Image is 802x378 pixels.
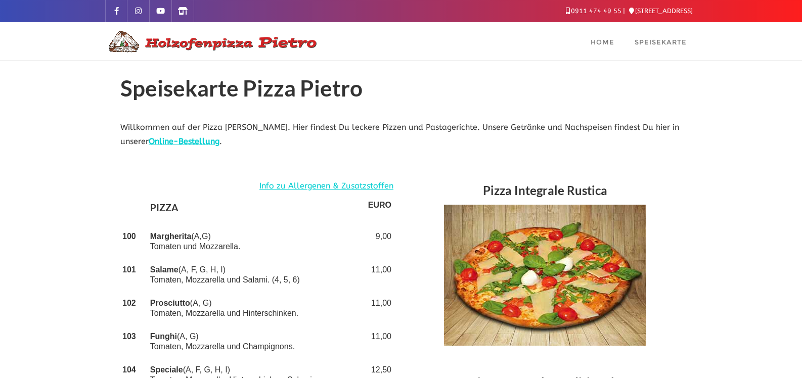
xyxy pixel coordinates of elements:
strong: 103 [122,332,136,341]
a: 0911 474 49 55 [566,7,621,15]
strong: 101 [122,265,136,274]
strong: 102 [122,299,136,307]
strong: Speciale [150,365,183,374]
img: Logo [105,29,318,54]
td: (A, G) Tomaten, Mozzarella und Champignons. [148,325,366,358]
td: 11,00 [366,325,393,358]
a: Speisekarte [625,22,697,60]
a: [STREET_ADDRESS] [629,7,693,15]
td: 11,00 [366,258,393,292]
td: 9,00 [366,225,393,258]
strong: Funghi [150,332,177,341]
strong: EURO [368,201,391,209]
a: Info zu Allergenen & Zusatzstoffen [259,179,393,194]
td: (A, G) Tomaten, Mozzarella und Hinterschinken. [148,292,366,325]
h4: PIZZA [150,200,364,218]
img: Speisekarte - Pizza Integrale Rustica [444,205,646,346]
h3: Pizza Integrale Rustica [409,179,682,205]
strong: 104 [122,365,136,374]
span: Home [591,38,614,46]
strong: 100 [122,232,136,241]
td: (A,G) Tomaten und Mozzarella. [148,225,366,258]
strong: Margherita [150,232,192,241]
span: Speisekarte [635,38,687,46]
h1: Speisekarte Pizza Pietro [120,76,682,105]
a: Online-Bestellung [149,136,219,146]
td: 11,00 [366,292,393,325]
td: (A, F, G, H, I) Tomaten, Mozzarella und Salami. (4, 5, 6) [148,258,366,292]
strong: Salame [150,265,179,274]
a: Home [581,22,625,60]
p: Willkommen auf der Pizza [PERSON_NAME]. Hier findest Du leckere Pizzen und Pastagerichte. Unsere ... [120,120,682,150]
strong: Prosciutto [150,299,190,307]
